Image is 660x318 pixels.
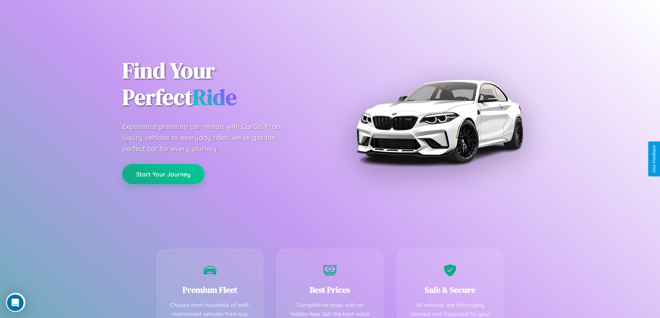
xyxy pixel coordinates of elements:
iframe: Intercom live chat discovery launcher [6,293,25,312]
h3: Safe & Secure [408,284,493,296]
span: Ride [193,82,237,112]
iframe: Intercom live chat [7,294,24,311]
div: Open Intercom Messenger [3,3,129,22]
h3: Premium Fleet [168,284,253,296]
h3: Best Prices [288,284,372,296]
h1: Find Your Perfect [122,57,320,111]
img: Premium BMW car rental vehicle [353,35,526,208]
button: Start Your Journey [122,164,204,184]
div: Give Feedback [652,145,657,173]
p: Experience premium car rentals with CarGo. From luxury vehicles to everyday rides, we've got the ... [122,121,296,154]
